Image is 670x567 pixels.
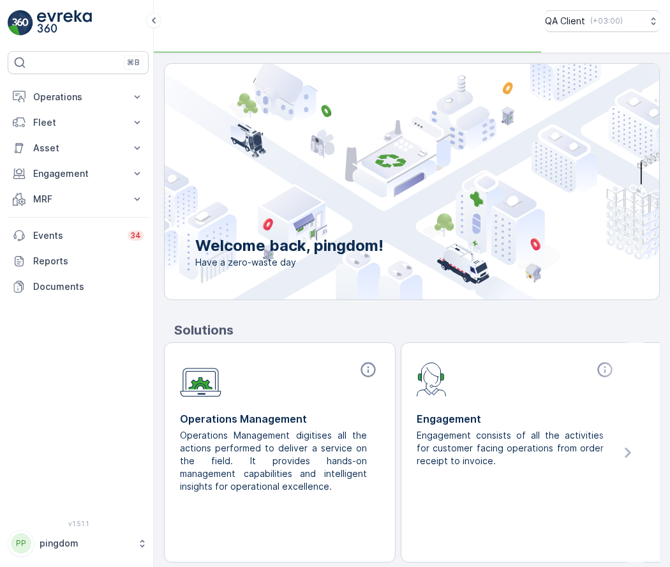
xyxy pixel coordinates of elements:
p: Welcome back, pingdom! [195,236,383,256]
button: QA Client(+03:00) [545,10,660,32]
img: module-icon [417,361,447,397]
img: logo [8,10,33,36]
p: ( +03:00 ) [590,16,623,26]
p: Engagement [33,167,123,180]
img: city illustration [107,64,659,299]
p: Operations [33,91,123,103]
p: 34 [130,231,141,241]
button: MRF [8,186,149,212]
p: QA Client [545,15,585,27]
span: v 1.51.1 [8,520,149,527]
p: ⌘B [127,57,140,68]
img: module-icon [180,361,221,397]
p: Operations Management digitises all the actions performed to deliver a service on the field. It p... [180,429,369,493]
a: Reports [8,248,149,274]
button: Engagement [8,161,149,186]
p: Operations Management [180,411,380,427]
a: Events34 [8,223,149,248]
p: MRF [33,193,123,206]
button: Fleet [8,110,149,135]
p: Reports [33,255,144,268]
p: Engagement consists of all the activities for customer facing operations from order receipt to in... [417,429,606,467]
p: Documents [33,280,144,293]
p: Asset [33,142,123,155]
a: Documents [8,274,149,299]
p: pingdom [40,537,131,550]
p: Solutions [174,321,660,340]
button: Operations [8,84,149,110]
div: PP [11,533,31,554]
span: Have a zero-waste day [195,256,383,269]
button: PPpingdom [8,530,149,557]
p: Engagement [417,411,616,427]
img: logo_light-DOdMpM7g.png [37,10,92,36]
button: Asset [8,135,149,161]
p: Fleet [33,116,123,129]
p: Events [33,229,120,242]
